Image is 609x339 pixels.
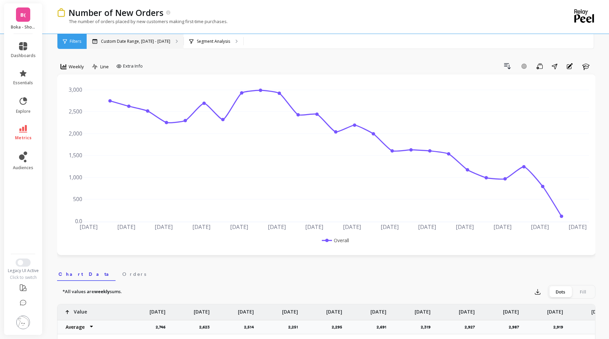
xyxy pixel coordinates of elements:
p: [DATE] [194,304,210,315]
p: 2,919 [553,324,567,330]
span: essentials [13,80,33,86]
p: [DATE] [415,304,431,315]
p: [DATE] [326,304,342,315]
p: Custom Date Range, [DATE] - [DATE] [101,39,170,44]
span: B( [20,11,26,19]
p: Boka - Shopify (Essor) [11,24,36,30]
p: 2,295 [332,324,346,330]
span: Line [100,64,109,70]
p: 2,691 [377,324,390,330]
p: 2,623 [199,324,214,330]
p: 2,746 [156,324,170,330]
p: [DATE] [238,304,254,315]
span: audiences [13,165,33,171]
p: 2,514 [244,324,258,330]
span: Chart Data [58,271,114,278]
p: 2,251 [288,324,302,330]
p: [DATE] [282,304,298,315]
p: *All values are sums. [63,288,122,295]
div: Fill [572,286,594,297]
p: [DATE] [150,304,166,315]
button: Switch to New UI [16,258,31,267]
span: Weekly [69,64,84,70]
p: [DATE] [547,304,563,315]
p: The number of orders placed by new customers making first-time purchases. [57,18,228,24]
p: 2,927 [465,324,479,330]
p: [DATE] [503,304,519,315]
div: Legacy UI Active [4,268,42,273]
p: [DATE] [459,304,475,315]
div: Dots [549,286,572,297]
span: metrics [15,135,32,141]
nav: Tabs [57,265,595,281]
p: Value [74,304,87,315]
p: [DATE] [591,304,607,315]
p: 2,319 [421,324,435,330]
span: explore [16,109,31,114]
p: [DATE] [370,304,386,315]
p: 2,987 [509,324,523,330]
span: Filters [70,39,81,44]
span: Extra Info [123,63,143,70]
img: header icon [57,8,65,17]
img: profile picture [16,316,30,329]
span: dashboards [11,53,36,58]
p: Number of New Orders [69,7,163,18]
p: Segment Analysis [197,39,230,44]
span: Orders [122,271,146,278]
strong: weekly [94,288,110,295]
div: Click to switch [4,275,42,280]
